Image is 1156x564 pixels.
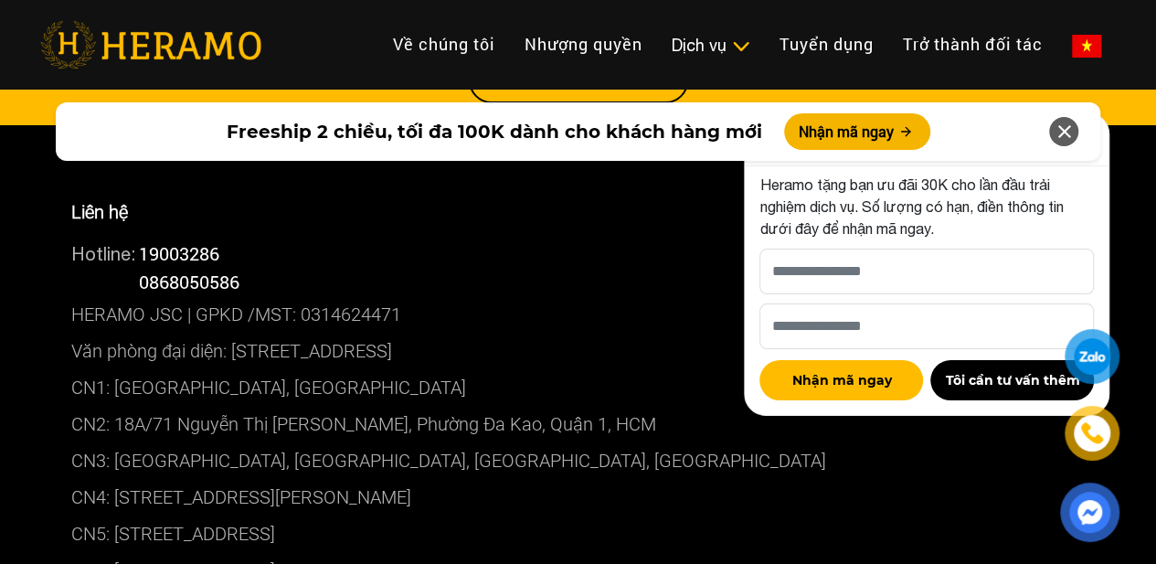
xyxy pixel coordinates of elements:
p: CN2: 18A/71 Nguyễn Thị [PERSON_NAME], Phường Đa Kao, Quận 1, HCM [71,406,1086,442]
a: Trở thành đối tác [888,25,1057,64]
div: Dịch vụ [672,33,750,58]
img: heramo-logo.png [40,21,261,69]
button: Tôi cần tư vấn thêm [930,360,1094,400]
img: vn-flag.png [1072,35,1101,58]
img: phone-icon [1082,423,1102,443]
p: CN5: [STREET_ADDRESS] [71,516,1086,552]
button: Nhận mã ngay [784,113,930,150]
a: Về chúng tôi [378,25,510,64]
a: phone-icon [1067,409,1117,458]
span: Freeship 2 chiều, tối đa 100K dành cho khách hàng mới [227,118,762,145]
span: Hotline: [71,243,135,264]
a: Tuyển dụng [765,25,888,64]
p: Liên hệ [71,198,1086,226]
p: CN4: [STREET_ADDRESS][PERSON_NAME] [71,479,1086,516]
a: Nhượng quyền [510,25,657,64]
a: 19003286 [139,241,219,265]
img: subToggleIcon [731,37,750,56]
p: CN1: [GEOGRAPHIC_DATA], [GEOGRAPHIC_DATA] [71,369,1086,406]
p: CN3: [GEOGRAPHIC_DATA], [GEOGRAPHIC_DATA], [GEOGRAPHIC_DATA], [GEOGRAPHIC_DATA] [71,442,1086,479]
p: HERAMO JSC | GPKD /MST: 0314624471 [71,296,1086,333]
p: Văn phòng đại diện: [STREET_ADDRESS] [71,333,1086,369]
p: Heramo tặng bạn ưu đãi 30K cho lần đầu trải nghiệm dịch vụ. Số lượng có hạn, điền thông tin dưới ... [759,174,1094,239]
button: Nhận mã ngay [759,360,923,400]
span: 0868050586 [139,270,239,293]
